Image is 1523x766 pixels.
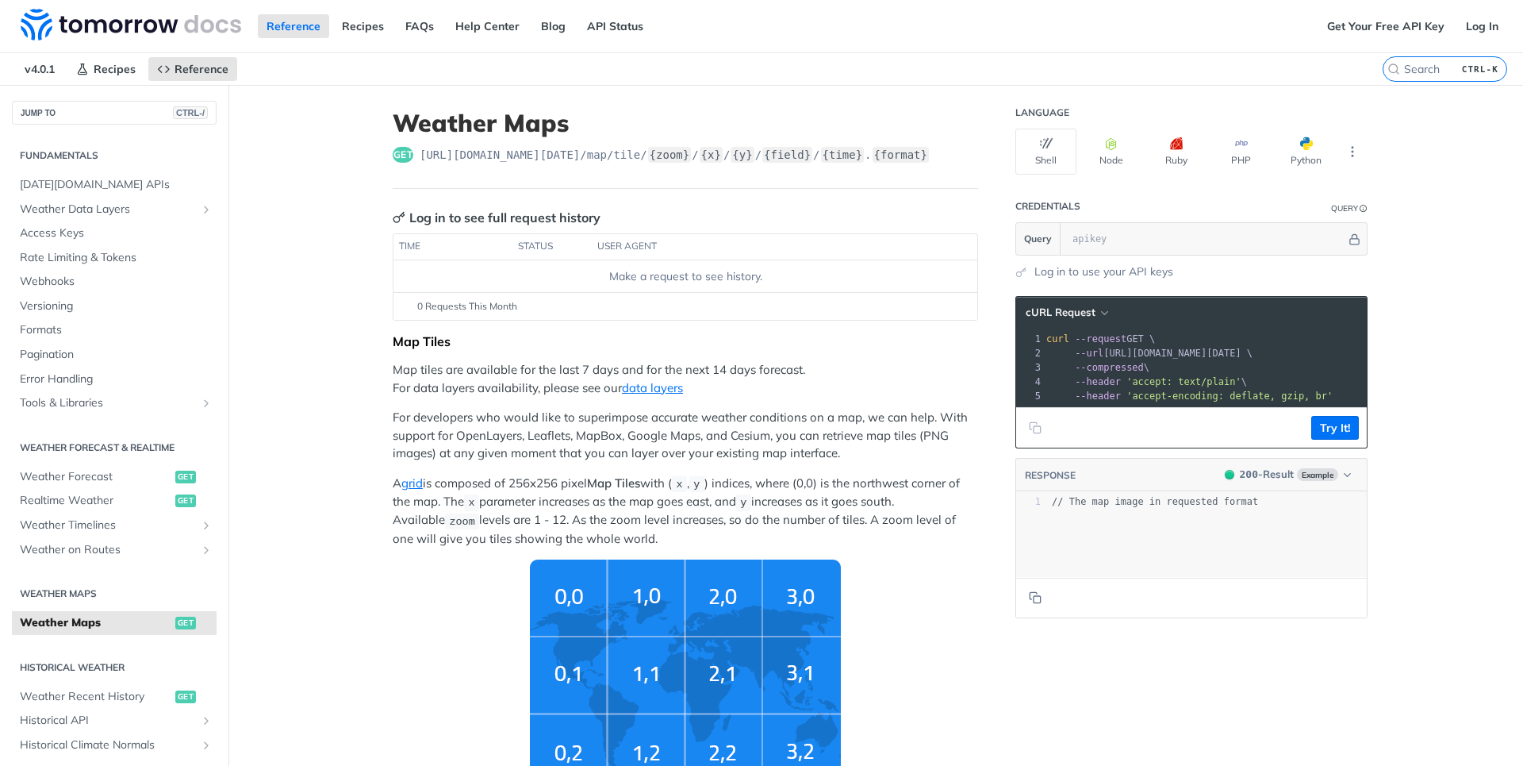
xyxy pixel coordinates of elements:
a: Rate Limiting & Tokens [12,246,217,270]
span: Pagination [20,347,213,363]
a: Formats [12,318,217,342]
span: https://api.tomorrow.io/v4/map/tile/{zoom}/{x}/{y}/{field}/{time}.{format} [420,147,930,163]
a: [DATE][DOMAIN_NAME] APIs [12,173,217,197]
span: --url [1075,348,1103,359]
span: Weather Timelines [20,518,196,533]
button: Shell [1015,129,1076,175]
a: FAQs [397,14,443,38]
button: Hide [1346,231,1363,247]
div: 4 [1016,375,1043,389]
div: QueryInformation [1331,202,1368,214]
a: Log In [1457,14,1507,38]
h2: Weather Maps [12,587,217,601]
span: get [175,495,196,507]
span: zoom [449,515,474,527]
a: Help Center [447,14,528,38]
button: Show subpages for Tools & Libraries [200,397,213,410]
label: {time} [821,147,865,163]
span: cURL Request [1026,306,1095,319]
h2: Weather Forecast & realtime [12,441,217,455]
img: Tomorrow.io Weather API Docs [21,9,241,40]
i: Information [1360,205,1368,213]
span: Example [1297,468,1338,481]
span: Weather Forecast [20,469,171,485]
div: Language [1015,106,1069,119]
h2: Historical Weather [12,660,217,675]
span: x [676,479,682,491]
button: 200200-ResultExample [1217,467,1359,483]
th: user agent [592,234,946,260]
span: 0 Requests This Month [417,299,517,314]
span: Webhooks [20,274,213,290]
button: JUMP TOCTRL-/ [12,101,217,125]
span: x [468,497,474,509]
div: Map Tiles [393,333,978,349]
button: cURL Request [1020,305,1113,321]
div: Log in to see full request history [393,208,600,227]
a: Weather Recent Historyget [12,685,217,709]
button: Copy to clipboard [1024,416,1046,440]
div: Make a request to see history. [400,268,971,285]
div: 1 [1016,495,1041,509]
span: GET \ [1046,333,1155,345]
a: Reference [148,57,237,81]
a: Recipes [67,57,144,81]
div: 2 [1016,346,1043,360]
span: Tools & Libraries [20,395,196,411]
button: Python [1276,129,1337,175]
a: Weather Forecastget [12,465,217,489]
svg: Search [1387,63,1400,75]
span: Weather Data Layers [20,202,196,217]
span: v4.0.1 [16,57,63,81]
span: \ [1046,376,1247,387]
svg: More ellipsis [1345,144,1360,159]
th: time [393,234,512,260]
span: Reference [175,62,228,76]
a: grid [401,475,423,491]
div: Query [1331,202,1358,214]
button: Node [1080,129,1141,175]
span: 'accept: text/plain' [1126,376,1241,387]
a: Weather TimelinesShow subpages for Weather Timelines [12,514,217,537]
button: Ruby [1145,129,1207,175]
span: \ [1046,362,1149,373]
label: {x} [700,147,723,163]
span: Weather Recent History [20,689,171,705]
svg: Key [393,211,405,224]
div: - Result [1240,467,1294,483]
span: CTRL-/ [173,106,208,119]
button: Try It! [1311,416,1359,440]
button: Query [1016,223,1061,255]
span: get [175,471,196,483]
button: Copy to clipboard [1024,586,1046,610]
a: Access Keys [12,221,217,245]
span: Query [1024,232,1052,246]
button: More Languages [1341,140,1364,164]
span: [DATE][DOMAIN_NAME] APIs [20,177,213,193]
a: Weather Data LayersShow subpages for Weather Data Layers [12,198,217,221]
span: [URL][DOMAIN_NAME][DATE] \ [1046,348,1253,359]
span: 'accept-encoding: deflate, gzip, br' [1126,391,1333,402]
button: Show subpages for Weather on Routes [200,544,213,556]
label: {format} [873,147,929,163]
h2: Fundamentals [12,148,217,163]
a: Weather on RoutesShow subpages for Weather on Routes [12,538,217,562]
span: Historical API [20,713,196,729]
input: apikey [1065,223,1346,255]
h1: Weather Maps [393,109,978,137]
th: status [512,234,592,260]
label: {y} [731,147,754,163]
a: Historical APIShow subpages for Historical API [12,709,217,733]
button: RESPONSE [1024,468,1076,483]
span: --header [1075,391,1121,402]
a: Error Handling [12,368,217,391]
a: Log in to use your API keys [1034,264,1173,280]
a: Realtime Weatherget [12,489,217,513]
kbd: CTRL-K [1458,61,1502,77]
span: Historical Climate Normals [20,737,196,753]
a: Historical Climate NormalsShow subpages for Historical Climate Normals [12,733,217,757]
label: {field} [762,147,812,163]
a: Reference [258,14,329,38]
button: Show subpages for Historical Climate Normals [200,739,213,752]
span: // The map image in requested format [1052,496,1258,507]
